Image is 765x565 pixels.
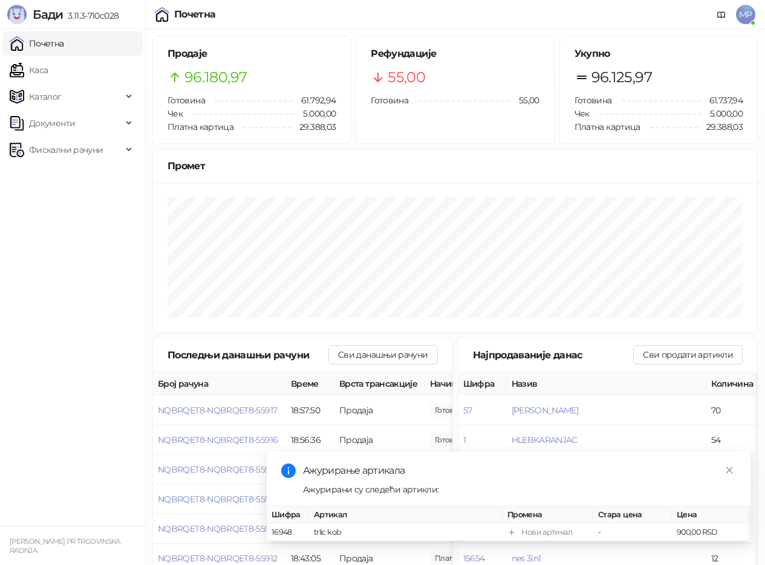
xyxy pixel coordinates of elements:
[512,553,541,564] button: nes 3in1
[10,537,120,555] small: [PERSON_NAME] PR TRGOVINSKA RADNJA
[458,372,507,396] th: Шифра
[286,372,334,396] th: Време
[512,405,579,416] button: [PERSON_NAME]
[706,372,761,396] th: Количина
[309,506,503,524] th: Артикал
[309,524,503,541] td: trlic kob
[593,506,672,524] th: Стара цена
[371,47,539,61] h5: Рефундације
[281,463,296,478] span: info-circle
[672,506,750,524] th: Цена
[334,372,425,396] th: Врста трансакције
[633,345,743,364] button: Сви продати артикли
[168,158,743,173] div: Промет
[33,7,63,22] span: Бади
[463,405,472,416] button: 57
[267,506,309,524] th: Шифра
[158,494,278,505] button: NQBRQET8-NQBRQET8-55914
[168,347,328,363] div: Последњи данашњи рачуни
[168,108,183,119] span: Чек
[388,66,425,89] span: 55,00
[267,524,309,541] td: 16948
[29,111,75,135] span: Документи
[29,85,62,109] span: Каталог
[158,553,277,564] button: NQBRQET8-NQBRQET8-55912
[168,95,205,106] span: Готовина
[593,524,672,541] td: -
[512,434,578,445] button: HLEBKARANJAC
[286,425,334,455] td: 18:56:36
[706,425,761,455] td: 54
[158,405,277,416] button: NQBRQET8-NQBRQET8-55917
[293,94,336,107] span: 61.792,94
[701,94,743,107] span: 61.737,94
[158,523,277,534] button: NQBRQET8-NQBRQET8-55913
[702,107,743,120] span: 5.000,00
[463,434,466,445] button: 1
[430,552,495,565] span: 55,00
[430,404,471,417] span: 340,00
[328,345,437,364] button: Сви данашњи рачуни
[291,120,336,134] span: 29.388,03
[706,396,761,425] td: 70
[334,396,425,425] td: Продаја
[10,58,48,82] a: Каса
[174,10,216,19] div: Почетна
[723,463,736,477] a: Close
[712,5,731,24] a: Документација
[63,10,119,21] span: 3.11.3-710c028
[371,95,408,106] span: Готовина
[295,107,336,120] span: 5.000,00
[575,47,743,61] h5: Укупно
[463,553,485,564] button: 15654
[430,433,471,447] span: 449,00
[575,95,612,106] span: Готовина
[507,372,706,396] th: Назив
[473,347,634,363] div: Најпродаваније данас
[168,121,233,132] span: Платна картица
[736,5,755,24] span: MP
[7,5,27,24] img: Logo
[334,425,425,455] td: Продаја
[168,47,336,61] h5: Продаје
[158,464,277,475] button: NQBRQET8-NQBRQET8-55915
[425,372,546,396] th: Начини плаћања
[184,66,247,89] span: 96.180,97
[510,94,539,107] span: 55,00
[303,483,736,496] div: Ажурирани су следећи артикли:
[672,524,750,541] td: 900,00 RSD
[10,31,64,56] a: Почетна
[725,466,734,474] span: close
[591,66,652,89] span: 96.125,97
[521,526,572,538] div: Нови артикал
[158,434,278,445] button: NQBRQET8-NQBRQET8-55916
[29,138,103,162] span: Фискални рачуни
[575,108,590,119] span: Чек
[303,463,736,478] div: Ажурирање артикала
[503,506,593,524] th: Промена
[698,120,743,134] span: 29.388,03
[575,121,640,132] span: Платна картица
[286,396,334,425] td: 18:57:50
[153,372,286,396] th: Број рачуна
